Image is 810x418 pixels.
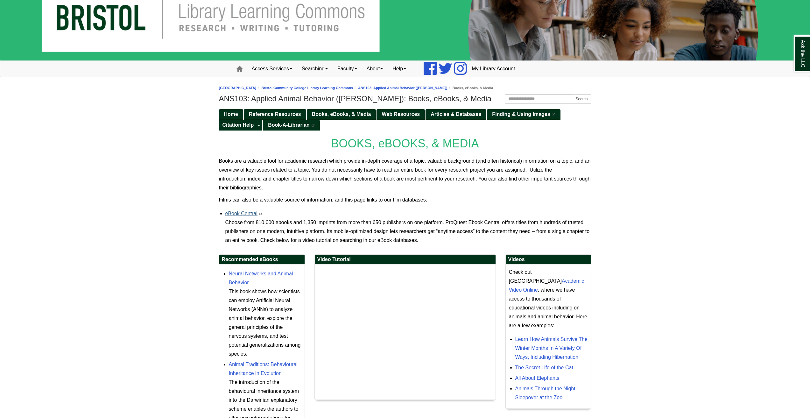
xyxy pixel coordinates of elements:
[247,61,297,77] a: Access Services
[225,218,591,245] div: Choose from 810,000 ebooks and 1,350 imprints from more than 650 publishers on one platform. ProQ...
[426,109,486,120] a: Articles & Databases
[572,94,591,104] button: Search
[297,61,333,77] a: Searching
[219,157,591,192] p: Books are a valuable tool for academic research which provide in-depth coverage of a topic, valua...
[219,86,257,90] a: [GEOGRAPHIC_DATA]
[222,122,254,128] span: Citation Help
[515,375,560,381] a: All About Elephants
[377,109,425,120] a: Web Resources
[229,362,298,376] a: Animal Traditions: Behavioural Inheritance in Evolution
[506,255,591,265] h2: Videos
[333,61,362,77] a: Faculty
[467,61,520,77] a: My Library Account
[219,255,305,265] h2: Recommended eBooks
[259,213,263,216] i: This link opens in a new window
[229,271,293,285] a: Neural Networks and Animal Behavior
[219,85,591,91] nav: breadcrumb
[219,195,591,204] p: Films can also be a valuable source of information, and this page links to our film databases.
[318,268,487,393] iframe: Ebook Databases
[261,86,353,90] a: Bristol Community College Library Learning Commons
[268,122,310,128] span: Book-A-Librarian
[307,109,376,120] a: Books, eBooks, & Media
[244,109,306,120] a: Reference Resources
[229,287,301,358] div: This book shows how scientists can employ Artificial Neural Networks (ANNs) to analyze animal beh...
[263,120,320,131] a: Book-A-Librarian
[331,137,479,150] span: BOOKS, eBOOKS, & MEDIA
[509,278,584,293] a: Academic Video Online
[487,109,560,120] a: Finding & Using Images
[515,337,588,360] a: Learn How Animals Survive The Winter Months In A Variety Of Ways, Including Hibernation
[225,211,257,216] a: eBook Central
[447,85,493,91] li: Books, eBooks, & Media
[315,255,496,265] h2: Video Tutorial
[249,111,301,117] span: Reference Resources
[388,61,411,77] a: Help
[219,109,591,130] div: Guide Pages
[515,365,573,370] a: The Secret Life of the Cat
[431,111,481,117] span: Articles & Databases
[515,386,577,400] a: Animals Through the Night: Sleepover at the Zoo
[492,111,550,117] span: Finding & Using Images
[219,94,591,103] h1: ANS103: Applied Animal Behavior ([PERSON_NAME]): Books, eBooks, & Media
[552,113,555,116] i: This link opens in a new window
[358,86,447,90] a: ANS103: Applied Animal Behavior ([PERSON_NAME])
[312,111,371,117] span: Books, eBooks, & Media
[382,111,420,117] span: Web Resources
[224,111,238,117] span: Home
[311,124,315,127] i: This link opens in a new window
[219,120,256,131] a: Citation Help
[219,109,243,120] a: Home
[362,61,388,77] a: About
[509,268,588,330] p: Check out [GEOGRAPHIC_DATA] , where we have access to thousands of educational videos including o...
